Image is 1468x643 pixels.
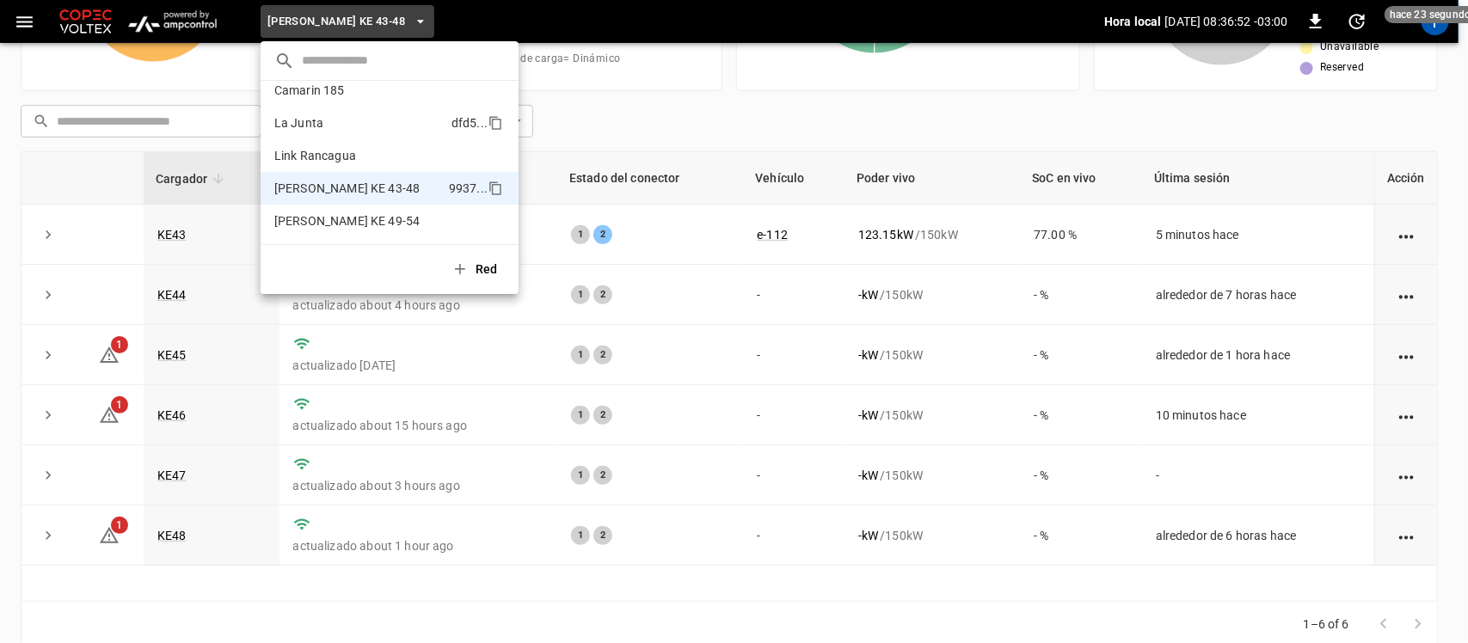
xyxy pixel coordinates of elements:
[274,180,442,197] p: [PERSON_NAME] KE 43-48
[274,147,445,164] p: Link Rancagua
[274,212,443,230] p: [PERSON_NAME] KE 49-54
[487,178,506,199] div: copy
[274,82,442,99] p: Camarin 185
[487,113,506,133] div: copy
[441,252,512,287] button: Red
[274,114,445,132] p: La Junta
